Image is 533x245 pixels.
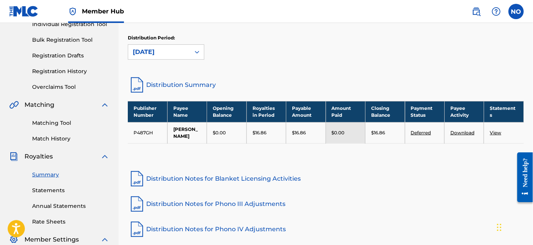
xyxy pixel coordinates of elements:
a: Distribution Notes for Blanket Licensing Activities [128,170,524,188]
a: Bulk Registration Tool [32,36,109,44]
th: Amount Paid [326,101,365,122]
a: View [490,130,501,136]
img: expand [100,152,109,161]
th: Payable Amount [286,101,326,122]
a: Statements [32,186,109,194]
img: Royalties [9,152,18,161]
th: Royalties in Period [246,101,286,122]
span: Royalties [24,152,53,161]
a: Annual Statements [32,202,109,210]
th: Closing Balance [365,101,405,122]
img: expand [100,100,109,109]
img: pdf [128,195,146,213]
p: $16.86 [371,129,385,136]
div: [DATE] [133,47,186,57]
p: $16.86 [253,129,266,136]
a: Distribution Summary [128,76,524,94]
div: Drag [497,216,502,239]
th: Statements [484,101,524,122]
p: $16.86 [292,129,306,136]
th: Payee Activity [445,101,484,122]
img: Matching [9,100,19,109]
a: Matching Tool [32,119,109,127]
p: Distribution Period: [128,34,204,41]
a: Individual Registration Tool [32,20,109,28]
img: Top Rightsholder [68,7,77,16]
img: pdf [128,170,146,188]
img: Member Settings [9,235,18,244]
a: Registration Drafts [32,52,109,60]
a: Download [450,130,474,136]
th: Payee Name [167,101,207,122]
th: Opening Balance [207,101,246,122]
td: [PERSON_NAME] [167,122,207,143]
a: Public Search [469,4,484,19]
a: Distribution Notes for Phono III Adjustments [128,195,524,213]
a: Deferred [411,130,431,136]
div: Help [489,4,504,19]
p: $0.00 [213,129,226,136]
span: Member Hub [82,7,124,16]
td: P487GH [128,122,167,143]
a: Summary [32,171,109,179]
a: Distribution Notes for Phono IV Adjustments [128,220,524,238]
img: pdf [128,220,146,238]
iframe: Resource Center [512,147,533,208]
iframe: Chat Widget [495,208,533,245]
img: search [472,7,481,16]
div: User Menu [509,4,524,19]
th: Publisher Number [128,101,167,122]
a: Overclaims Tool [32,83,109,91]
a: Registration History [32,67,109,75]
a: Match History [32,135,109,143]
span: Matching [24,100,54,109]
span: Member Settings [24,235,79,244]
a: Rate Sheets [32,218,109,226]
img: expand [100,235,109,244]
p: $0.00 [332,129,345,136]
th: Payment Status [405,101,444,122]
img: help [492,7,501,16]
img: distribution-summary-pdf [128,76,146,94]
img: MLC Logo [9,6,39,17]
